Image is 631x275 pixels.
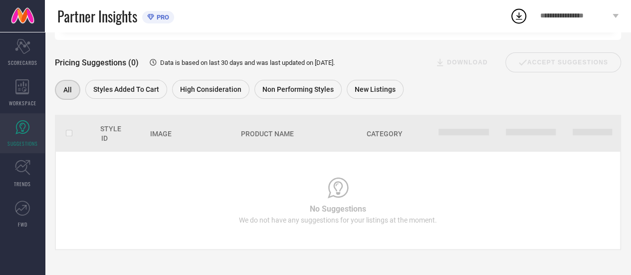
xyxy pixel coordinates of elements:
span: Partner Insights [57,6,137,26]
span: We do not have any suggestions for your listings at the moment. [239,216,437,224]
span: New Listings [355,85,396,93]
span: High Consideration [180,85,241,93]
span: FWD [18,221,27,228]
span: All [63,86,72,94]
div: Accept Suggestions [505,52,621,72]
div: Open download list [510,7,528,25]
span: Category [367,130,403,138]
span: WORKSPACE [9,99,36,107]
span: Product Name [241,130,294,138]
span: Image [150,130,172,138]
span: Data is based on last 30 days and was last updated on [DATE] . [160,59,335,66]
span: No Suggestions [310,204,366,214]
span: PRO [154,13,169,21]
span: SCORECARDS [8,59,37,66]
span: Pricing Suggestions (0) [55,58,139,67]
span: Style Id [100,125,121,142]
span: SUGGESTIONS [7,140,38,147]
span: TRENDS [14,180,31,188]
span: Styles Added To Cart [93,85,159,93]
span: Non Performing Styles [262,85,334,93]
